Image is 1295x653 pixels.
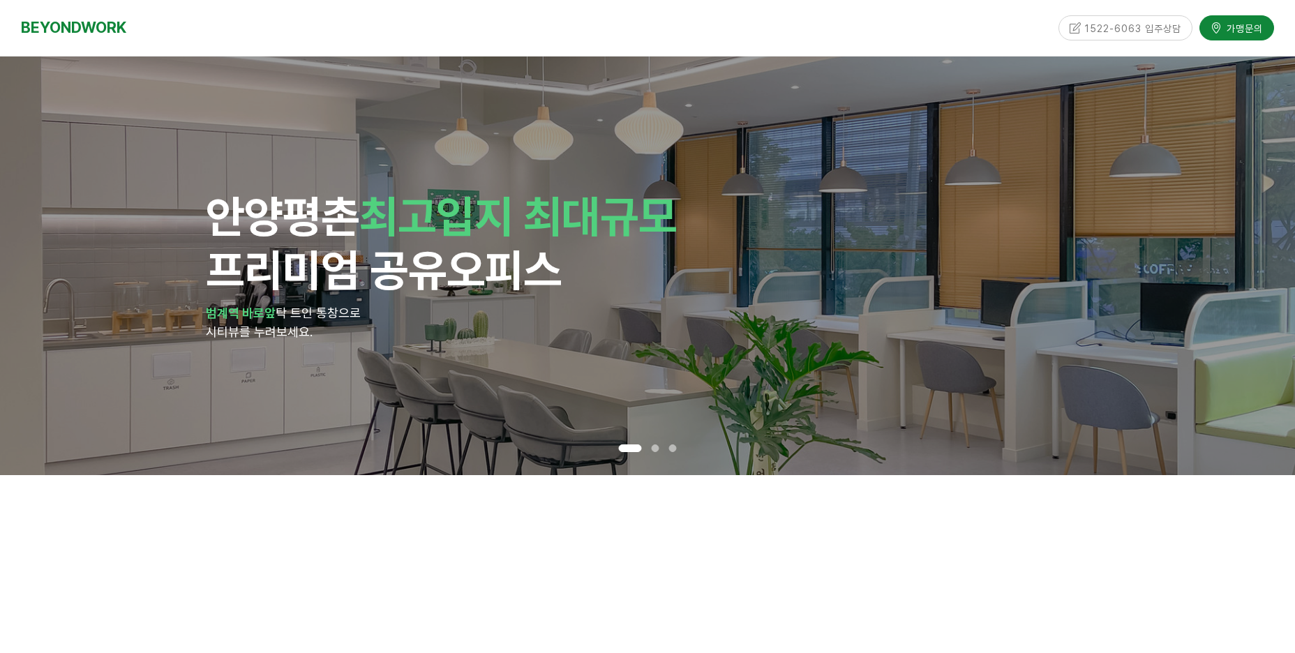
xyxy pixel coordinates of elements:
span: 가맹문의 [1222,20,1263,33]
span: 안양 프리미엄 공유오피스 [206,190,677,297]
span: 최고입지 최대규모 [359,190,677,243]
a: BEYONDWORK [21,15,126,40]
strong: 범계역 바로앞 [206,306,276,320]
span: 시티뷰를 누려보세요. [206,324,313,339]
span: 탁 트인 통창으로 [276,306,361,320]
a: 가맹문의 [1199,14,1274,38]
span: 평촌 [283,190,359,243]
